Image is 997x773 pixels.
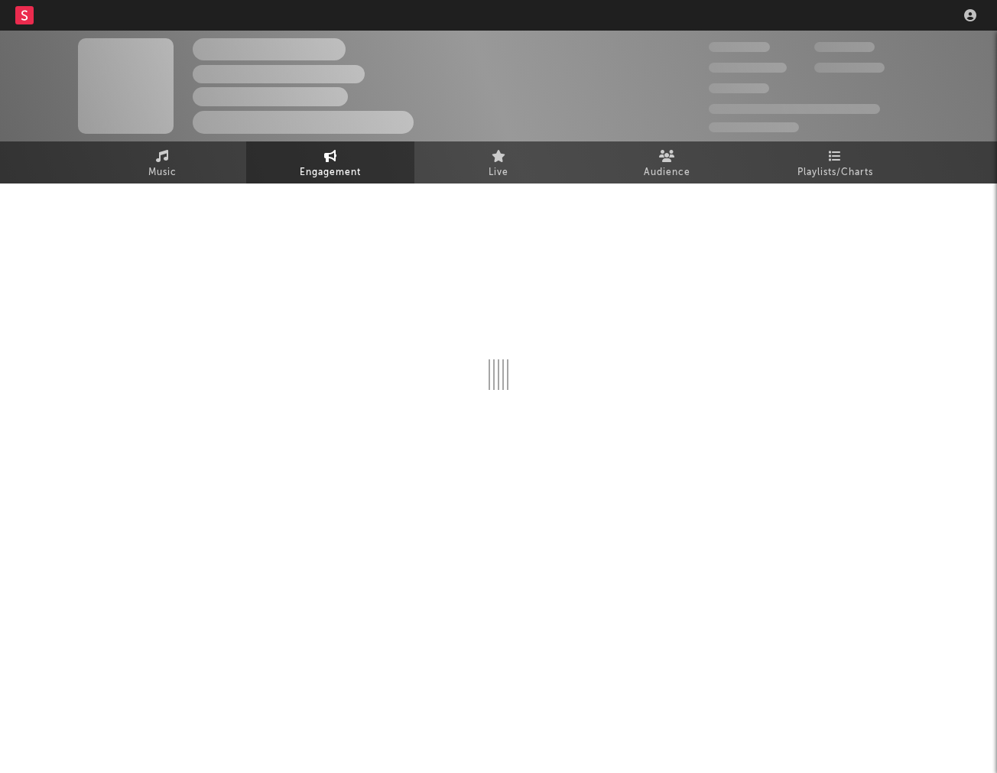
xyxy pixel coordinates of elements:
[797,164,873,182] span: Playlists/Charts
[709,83,769,93] span: 100,000
[78,141,246,184] a: Music
[709,104,880,114] span: 50,000,000 Monthly Listeners
[751,141,919,184] a: Playlists/Charts
[583,141,751,184] a: Audience
[489,164,508,182] span: Live
[246,141,414,184] a: Engagement
[644,164,690,182] span: Audience
[414,141,583,184] a: Live
[814,42,875,52] span: 100,000
[814,63,885,73] span: 1,000,000
[148,164,177,182] span: Music
[709,63,787,73] span: 50,000,000
[709,42,770,52] span: 300,000
[709,122,799,132] span: Jump Score: 85.0
[300,164,361,182] span: Engagement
